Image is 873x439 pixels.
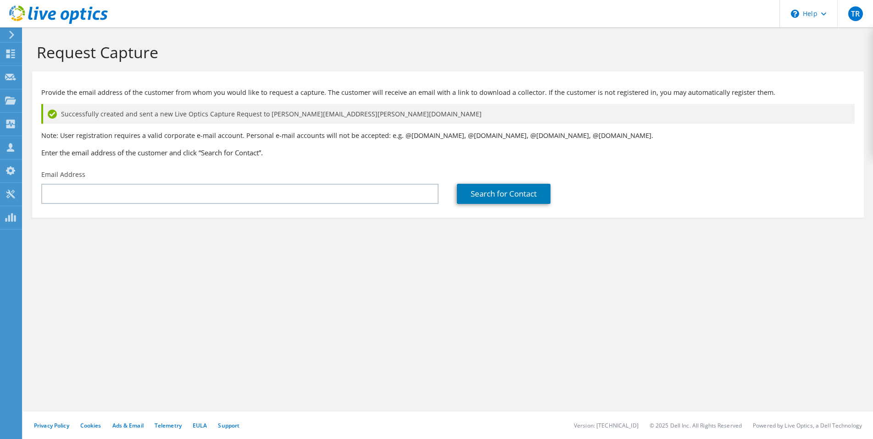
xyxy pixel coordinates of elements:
[218,422,239,429] a: Support
[41,170,85,179] label: Email Address
[574,422,639,429] li: Version: [TECHNICAL_ID]
[193,422,207,429] a: EULA
[848,6,863,21] span: TR
[457,184,550,204] a: Search for Contact
[41,131,855,141] p: Note: User registration requires a valid corporate e-mail account. Personal e-mail accounts will ...
[112,422,144,429] a: Ads & Email
[41,148,855,158] h3: Enter the email address of the customer and click “Search for Contact”.
[791,10,799,18] svg: \n
[650,422,742,429] li: © 2025 Dell Inc. All Rights Reserved
[61,109,482,119] span: Successfully created and sent a new Live Optics Capture Request to [PERSON_NAME][EMAIL_ADDRESS][P...
[41,88,855,98] p: Provide the email address of the customer from whom you would like to request a capture. The cust...
[34,422,69,429] a: Privacy Policy
[753,422,862,429] li: Powered by Live Optics, a Dell Technology
[155,422,182,429] a: Telemetry
[37,43,855,62] h1: Request Capture
[80,422,101,429] a: Cookies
